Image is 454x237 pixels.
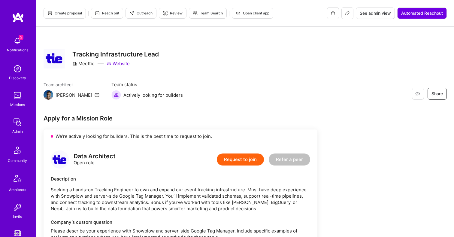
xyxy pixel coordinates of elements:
button: See admin view [356,8,395,19]
button: Create proposal [44,8,86,19]
span: Actively looking for builders [123,92,183,98]
div: Invite [13,213,22,220]
span: Outreach [129,11,153,16]
span: Team Search [193,11,223,16]
div: Meettie [72,60,95,67]
div: [PERSON_NAME] [56,92,92,98]
img: logo [51,150,69,169]
button: Automated Reachout [397,8,447,19]
a: Website [107,60,130,67]
img: admin teamwork [11,116,23,128]
img: bell [11,35,23,47]
img: Actively looking for builders [111,90,121,100]
button: Refer a peer [269,153,310,166]
span: See admin view [360,10,391,16]
div: Discovery [9,75,26,81]
i: icon Targeter [163,11,168,16]
img: Team Architect [44,90,53,100]
span: Team architect [44,81,99,88]
i: icon Mail [95,93,99,97]
span: Automated Reachout [401,10,443,16]
div: Admin [12,128,23,135]
span: Create proposal [47,11,82,16]
img: Community [10,143,25,157]
div: Architects [9,187,26,193]
span: Review [163,11,183,16]
div: Open role [74,153,116,166]
div: Description [51,176,310,182]
button: Request to join [217,153,264,166]
button: Outreach [126,8,156,19]
img: teamwork [11,90,23,102]
span: 2 [19,35,23,40]
button: Open client app [232,8,273,19]
div: We’re actively looking for builders. This is the best time to request to join. [44,129,317,143]
p: Seeking a hands-on Tracking Engineer to own and expand our event tracking infrastructure. Must ha... [51,187,310,212]
img: Company Logo [44,49,65,68]
span: Reach out [95,11,119,16]
i: icon EyeClosed [415,91,420,96]
button: Review [159,8,186,19]
img: Architects [10,172,25,187]
img: discovery [11,63,23,75]
div: Data Architect [74,153,116,160]
div: Company’s custom question [51,219,310,225]
button: Share [428,88,447,100]
div: Apply for a Mission Role [44,114,317,122]
h3: Tracking Infrastructure Lead [72,50,159,58]
span: Open client app [236,11,269,16]
div: Community [8,157,27,164]
span: Share [431,91,443,97]
button: Team Search [189,8,227,19]
span: Team status [111,81,183,88]
img: tokens [14,230,21,236]
button: Reach out [91,8,123,19]
div: Missions [10,102,25,108]
i: icon Proposal [47,11,52,16]
div: Notifications [7,47,28,53]
img: Invite [11,201,23,213]
i: icon CompanyGray [72,61,77,66]
img: logo [12,12,24,23]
